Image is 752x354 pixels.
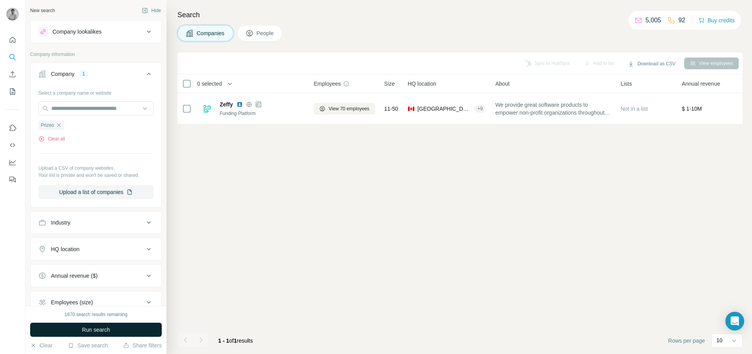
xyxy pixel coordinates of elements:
[123,341,162,349] button: Share filters
[31,213,161,232] button: Industry
[30,51,162,58] p: Company information
[136,5,166,16] button: Hide
[6,67,19,81] button: Enrich CSV
[474,105,486,112] div: + 9
[68,341,108,349] button: Save search
[257,29,275,37] span: People
[621,80,632,88] span: Lists
[682,80,720,88] span: Annual revenue
[698,15,735,26] button: Buy credits
[384,105,398,113] span: 11-50
[725,312,744,331] div: Open Intercom Messenger
[30,7,55,14] div: New search
[52,28,101,36] div: Company lookalikes
[234,338,237,344] span: 1
[408,80,436,88] span: HQ location
[177,9,743,20] h4: Search
[495,101,611,117] span: We provide great software products to empower non-profit organizations throughout the world. Our ...
[6,173,19,187] button: Feedback
[682,106,702,112] span: $ 1-10M
[6,138,19,152] button: Use Surfe API
[31,22,161,41] button: Company lookalikes
[30,323,162,337] button: Run search
[201,102,213,115] img: Logo of Zeffy
[82,326,110,334] span: Run search
[314,103,375,115] button: View 70 employees
[65,311,128,318] div: 1870 search results remaining
[329,105,369,112] span: View 70 employees
[678,16,685,25] p: 92
[495,80,510,88] span: About
[51,245,80,253] div: HQ location
[38,135,65,142] button: Clear all
[31,65,161,86] button: Company1
[38,86,154,97] div: Select a company name or website
[51,298,93,306] div: Employees (size)
[38,172,154,179] p: Your list is private and won't be saved or shared.
[51,219,70,226] div: Industry
[6,84,19,99] button: My lists
[31,240,161,259] button: HQ location
[51,272,98,280] div: Annual revenue ($)
[38,185,154,199] button: Upload a list of companies
[218,338,253,344] span: results
[41,122,54,129] span: Prizeo
[30,341,52,349] button: Clear
[6,33,19,47] button: Quick start
[6,155,19,169] button: Dashboard
[220,101,233,108] span: Zeffy
[408,105,414,113] span: 🇨🇦
[645,16,661,25] p: 5,005
[31,293,161,312] button: Employees (size)
[237,101,243,108] img: LinkedIn logo
[79,70,88,77] div: 1
[38,165,154,172] p: Upload a CSV of company websites.
[197,80,222,88] span: 0 selected
[229,338,234,344] span: of
[622,58,681,70] button: Download as CSV
[51,70,74,78] div: Company
[6,8,19,20] img: Avatar
[418,105,471,113] span: [GEOGRAPHIC_DATA], [GEOGRAPHIC_DATA]
[197,29,225,37] span: Companies
[716,336,723,344] p: 10
[621,106,648,112] span: Not in a list
[220,110,304,117] div: Funding Platform
[218,338,229,344] span: 1 - 1
[668,337,705,345] span: Rows per page
[314,80,341,88] span: Employees
[6,50,19,64] button: Search
[6,121,19,135] button: Use Surfe on LinkedIn
[384,80,395,88] span: Size
[31,266,161,285] button: Annual revenue ($)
